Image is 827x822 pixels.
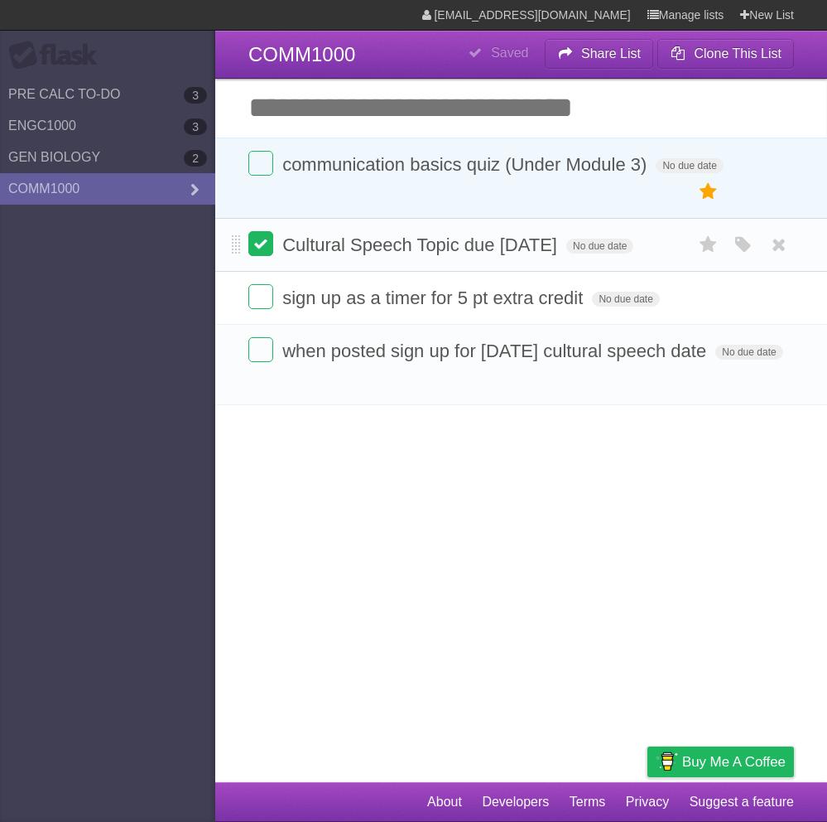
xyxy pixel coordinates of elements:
span: No due date [592,292,659,307]
span: Buy me a coffee [682,747,786,776]
label: Done [248,337,273,362]
a: Buy me a coffee [647,747,794,777]
div: Flask [8,41,108,70]
label: Star task [693,231,724,259]
a: Terms [570,786,606,818]
button: Share List [545,39,654,69]
span: when posted sign up for [DATE] cultural speech date [282,341,710,361]
b: Saved [491,46,528,60]
label: Done [248,284,273,309]
span: communication basics quiz (Under Module 3) [282,154,651,175]
span: Cultural Speech Topic due [DATE] [282,235,561,255]
span: No due date [566,239,633,254]
b: 2 [184,150,207,167]
label: Done [248,151,273,176]
a: About [427,786,462,818]
span: No due date [715,345,782,360]
b: Clone This List [694,46,781,60]
span: COMM1000 [248,43,355,65]
span: sign up as a timer for 5 pt extra credit [282,288,587,308]
a: Developers [482,786,549,818]
label: Star task [693,178,724,205]
label: Done [248,231,273,256]
b: 3 [184,118,207,135]
button: Clone This List [657,39,794,69]
b: Share List [581,46,641,60]
span: No due date [656,158,723,173]
a: Privacy [626,786,669,818]
img: Buy me a coffee [656,747,678,776]
b: 3 [184,87,207,104]
a: Suggest a feature [690,786,794,818]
